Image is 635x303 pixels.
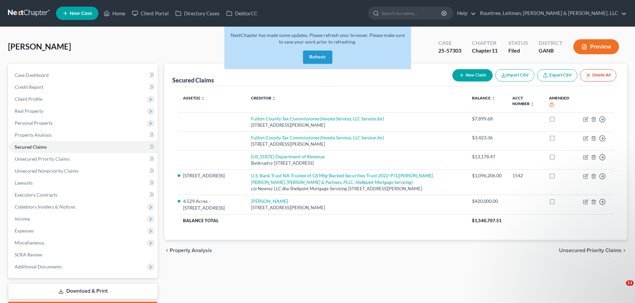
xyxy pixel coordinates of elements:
[320,135,384,140] i: (Investa Services, LLC Servicer for)
[9,165,158,177] a: Unsecured Nonpriority Claims
[15,144,47,150] span: Secured Claims
[472,198,502,205] div: $420,000.00
[612,280,628,296] iframe: Intercom live chat
[539,47,563,55] div: GANB
[251,160,461,166] div: Bankruptcy [STREET_ADDRESS]
[201,96,205,100] i: unfold_more
[251,186,461,192] div: c/o Newrez LLC dba Shellpoint Mortgage Servicing [STREET_ADDRESS][PERSON_NAME]
[15,252,42,257] span: SOFA Review
[512,95,534,106] a: Acct Number unfold_more
[172,7,223,19] a: Directory Cases
[472,218,502,223] span: $1,540,707.51
[472,39,498,47] div: Chapter
[15,120,53,126] span: Personal Property
[15,192,57,198] span: Executory Contracts
[9,177,158,189] a: Lawsuits
[170,248,212,253] span: Property Analysis
[223,7,261,19] a: DebtorCC
[495,69,534,81] button: Import CSV
[183,198,240,211] li: 4.529 Acres - [STREET_ADDRESS]
[15,156,70,162] span: Unsecured Priority Claims
[303,51,332,64] button: Refresh
[15,180,33,186] span: Lawsuits
[183,95,205,100] a: Asset(s) unfold_more
[508,47,528,55] div: Filed
[15,132,52,138] span: Property Analysis
[15,264,62,269] span: Additional Documents
[491,96,495,100] i: unfold_more
[272,96,276,100] i: unfold_more
[15,108,43,114] span: Real Property
[472,47,498,55] div: Chapter
[251,116,384,121] a: Fulton County Tax Commissioner(Investa Services, LLC Servicer for)
[438,47,461,55] div: 25-57303
[251,122,461,128] div: [STREET_ADDRESS][PERSON_NAME]
[251,135,384,140] a: Fulton County Tax Commissioner(Investa Services, LLC Servicer for)
[472,95,495,100] a: Balance unfold_more
[172,76,214,84] div: Secured Claims
[580,69,616,81] button: Delete All
[15,228,34,233] span: Expenses
[251,154,325,159] a: [US_STATE] Department of Revenue
[8,283,158,299] a: Download & Print
[454,7,476,19] a: Help
[472,134,502,141] div: $3,423.36
[9,189,158,201] a: Executory Contracts
[164,248,212,253] button: chevron_left Property Analysis
[15,216,30,222] span: Income
[472,172,502,179] div: $1,096,206.00
[251,198,288,204] a: [PERSON_NAME]
[251,173,434,185] a: U.S. Bank Trust NA Trustee of GS Mtg-Backed Securities Trust 2022-PJ1([PERSON_NAME], [PERSON_NAME...
[8,42,71,51] span: [PERSON_NAME]
[15,168,78,174] span: Unsecured Nonpriority Claims
[164,248,170,253] i: chevron_left
[251,95,276,100] a: Creditor unfold_more
[320,116,384,121] i: (Investa Services, LLC Servicer for)
[477,7,627,19] a: Rountree, Leitman, [PERSON_NAME] & [PERSON_NAME], LLC
[381,7,442,19] input: Search by name...
[492,47,498,54] span: 11
[15,96,42,102] span: Client Profile
[70,11,92,16] span: New Case
[9,153,158,165] a: Unsecured Priority Claims
[9,141,158,153] a: Secured Claims
[9,249,158,261] a: SOFA Review
[626,280,634,286] span: 11
[544,91,578,112] th: Amended
[251,205,461,211] div: [STREET_ADDRESS][PERSON_NAME]
[100,7,129,19] a: Home
[9,129,158,141] a: Property Analysis
[251,141,461,147] div: [STREET_ADDRESS][PERSON_NAME]
[530,102,534,106] i: unfold_more
[472,115,502,122] div: $7,899.68
[183,172,240,179] li: [STREET_ADDRESS]
[508,39,528,47] div: Status
[9,81,158,93] a: Credit Report
[539,39,563,47] div: District
[537,69,577,81] a: Export CSV
[15,240,44,245] span: Miscellaneous
[15,84,43,90] span: Credit Report
[573,39,619,54] button: Preview
[231,32,405,45] span: NextChapter has made some updates. Please refresh your browser. Please make sure to save your wor...
[129,7,172,19] a: Client Portal
[178,214,467,226] th: Balance Total
[15,204,75,210] span: Codebtors Insiders & Notices
[9,69,158,81] a: Case Dashboard
[15,72,49,78] span: Case Dashboard
[472,153,502,160] div: $13,178.47
[438,39,461,47] div: Case
[452,69,493,81] button: New Claim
